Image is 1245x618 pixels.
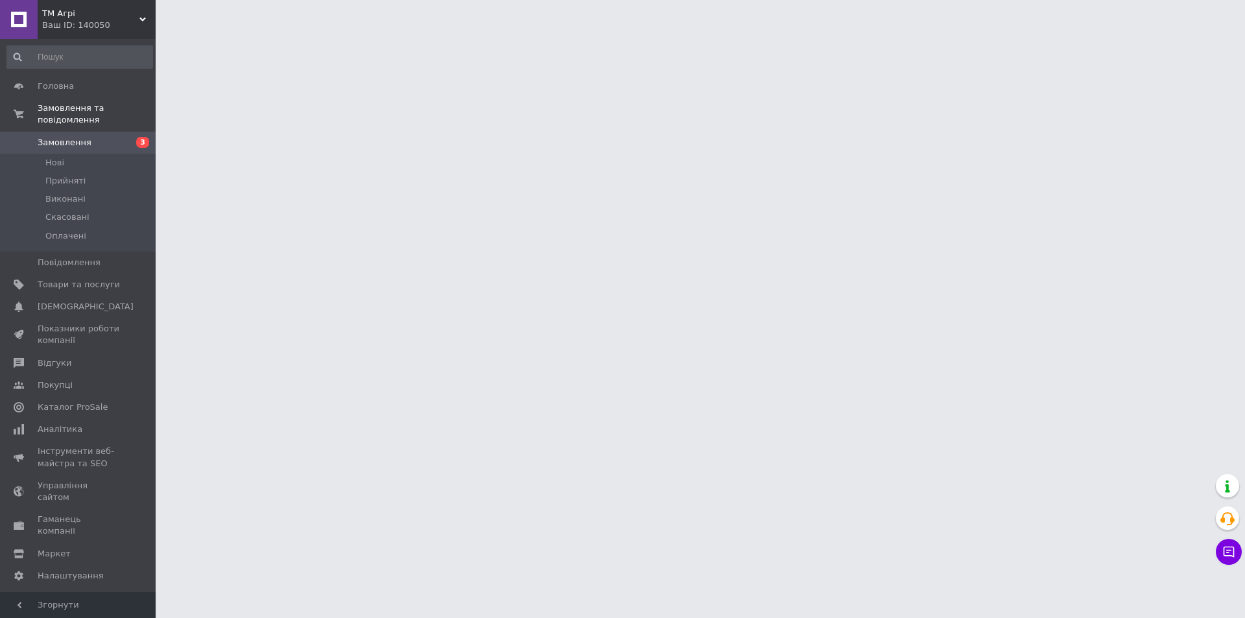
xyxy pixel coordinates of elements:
span: Нові [45,157,64,169]
span: Гаманець компанії [38,514,120,537]
span: Виконані [45,193,86,205]
span: Показники роботи компанії [38,323,120,346]
span: Товари та послуги [38,279,120,291]
span: Оплачені [45,230,86,242]
span: Замовлення [38,137,91,149]
span: Головна [38,80,74,92]
span: Замовлення та повідомлення [38,102,156,126]
span: ТМ Агрі [42,8,139,19]
span: Аналітика [38,423,82,435]
button: Чат з покупцем [1216,539,1242,565]
span: Відгуки [38,357,71,369]
span: Інструменти веб-майстра та SEO [38,446,120,469]
span: Скасовані [45,211,89,223]
span: 3 [136,137,149,148]
span: Каталог ProSale [38,401,108,413]
span: Повідомлення [38,257,101,268]
span: Покупці [38,379,73,391]
div: Ваш ID: 140050 [42,19,156,31]
span: Налаштування [38,570,104,582]
span: Прийняті [45,175,86,187]
span: [DEMOGRAPHIC_DATA] [38,301,134,313]
input: Пошук [6,45,153,69]
span: Управління сайтом [38,480,120,503]
span: Маркет [38,548,71,560]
